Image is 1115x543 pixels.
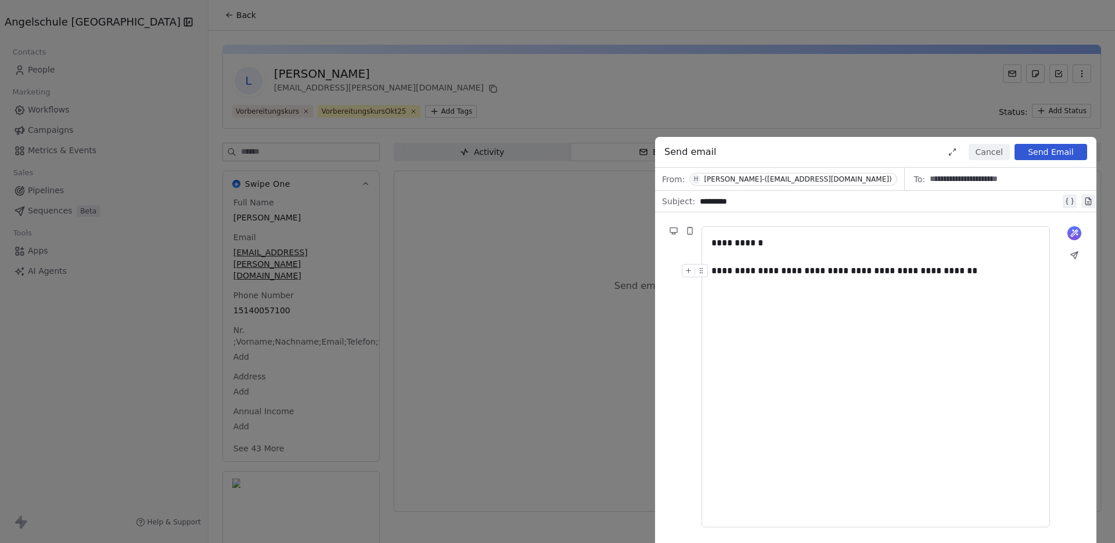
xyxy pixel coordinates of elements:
button: Cancel [969,144,1010,160]
span: From: [662,173,685,185]
button: Send Email [1015,144,1087,160]
span: To: [914,173,925,185]
div: H [694,175,699,184]
div: [PERSON_NAME]-([EMAIL_ADDRESS][DOMAIN_NAME]) [704,175,891,183]
span: Subject: [662,196,695,211]
span: Send email [664,145,717,159]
